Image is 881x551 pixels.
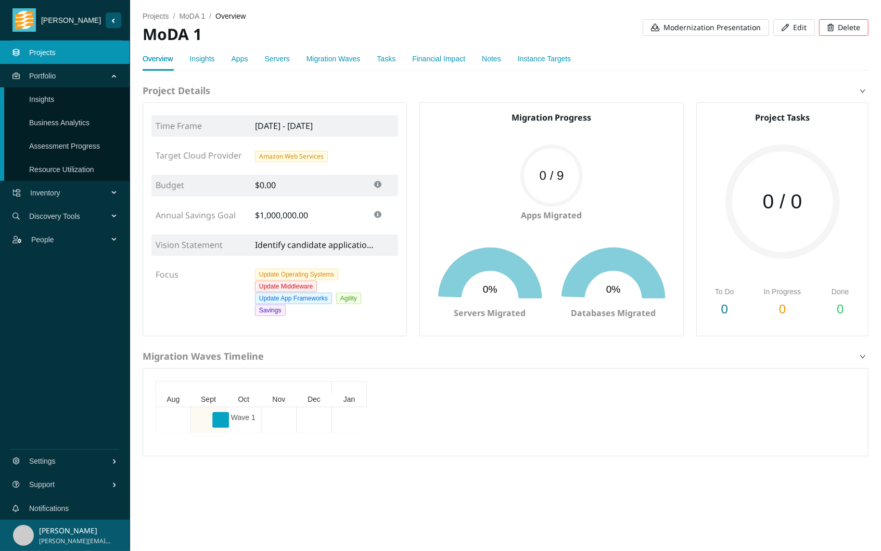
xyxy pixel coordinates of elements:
[29,504,69,513] a: Notifications
[31,224,112,255] span: People
[265,55,290,63] a: Servers
[143,350,869,363] h4: Migration Waves Timeline
[143,24,506,45] h2: MoDA 1
[705,286,744,297] div: To Do
[606,284,621,295] text: 0%
[773,19,815,36] button: Edit
[143,345,869,368] div: Migration Waves Timeline
[29,119,90,127] a: Business Analytics
[819,19,869,36] button: Delete
[29,142,100,150] a: Assessment Progress
[336,293,361,304] span: Agility
[860,353,866,360] span: right
[255,281,317,292] span: Update Middleware
[255,209,308,221] span: $1,000,000.00
[482,55,501,63] a: Notes
[255,239,374,252] span: Identify candidate applications for modernization, and progress them to MVA: Modernization Viabil...
[29,445,112,477] span: Settings
[29,165,94,174] a: Resource Utilization
[29,48,56,57] a: Projects
[156,179,184,191] span: Budget
[30,177,112,208] span: Inventory
[821,286,860,297] div: Done
[483,284,497,295] text: 0%
[156,150,242,161] span: Target Cloud Provider
[255,293,332,304] span: Update App Frameworks
[520,169,583,182] span: 0 / 9
[428,307,552,319] h5: Servers Migrated
[29,201,112,232] span: Discovery Tools
[143,55,173,63] a: Overview
[255,269,338,280] span: Update Operating Systems
[156,120,202,132] span: Time Frame
[39,536,111,546] span: [PERSON_NAME][EMAIL_ADDRESS][DOMAIN_NAME]
[793,22,807,33] span: Edit
[552,307,675,319] h5: Databases Migrated
[156,269,178,280] span: Focus
[179,12,205,20] a: MoDA 1
[377,55,396,63] a: Tasks
[29,60,112,91] span: Portfolio
[143,84,869,97] h4: Project Details
[860,88,866,94] span: right
[232,55,248,63] a: Apps
[744,286,821,297] div: In Progress
[705,111,860,124] h5: Project Tasks
[143,12,169,20] a: projects
[838,22,860,33] span: Delete
[29,95,54,103] a: Insights
[156,239,223,251] span: Vision Statement
[143,79,869,102] div: Project Details
[209,12,211,20] span: /
[173,12,175,20] span: /
[255,120,313,132] span: [DATE] - [DATE]
[428,111,675,124] h5: Migration Progress
[15,8,34,32] img: tidal_logo.png
[837,302,844,316] span: 0
[255,179,276,191] span: $0.00
[663,22,761,33] span: Modernization Presentation
[255,151,328,162] span: Amazon Web Services
[29,469,112,500] span: Support
[518,55,571,63] a: Instance Targets
[39,525,111,536] p: [PERSON_NAME]
[721,302,728,316] span: 0
[428,209,675,221] h5: Apps Migrated
[156,209,236,221] span: Annual Savings Goal
[36,15,106,26] span: [PERSON_NAME]
[189,55,214,63] a: Insights
[307,55,361,63] a: Migration Waves
[255,305,286,316] span: Savings
[779,302,786,316] span: 0
[725,192,840,212] span: 0 / 0
[412,55,465,63] a: Financial Impact
[215,12,246,20] span: overview
[643,19,769,36] button: Modernization Presentation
